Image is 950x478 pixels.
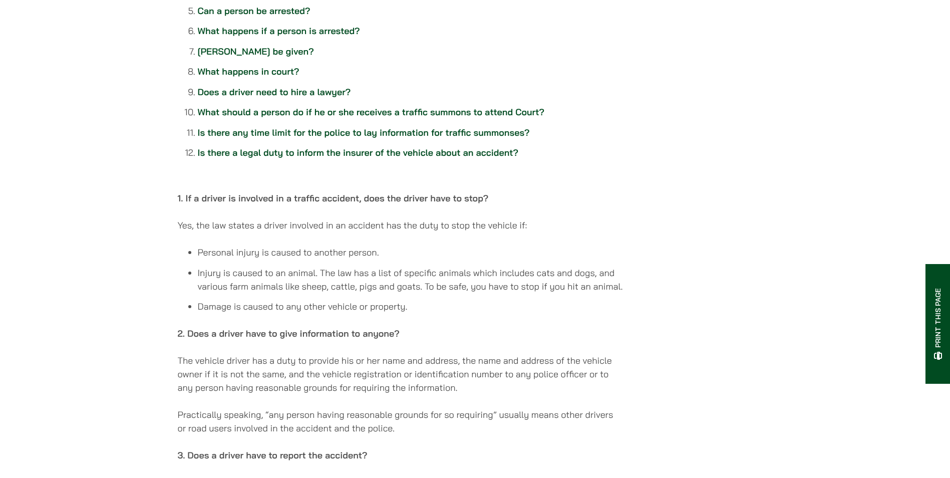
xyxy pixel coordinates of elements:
[178,328,400,339] strong: 2. Does a driver have to give information to anyone?
[198,46,314,57] a: [PERSON_NAME] be given?
[198,246,624,259] li: Personal injury is caused to another person.
[198,25,360,37] a: What happens if a person is arrested?
[198,86,351,98] a: Does a driver need to hire a lawyer?
[178,192,489,204] strong: 1. If a driver is involved in a traffic accident, does the driver have to stop?
[178,408,624,435] p: Practically speaking, “any person having reasonable grounds for so requiring” usually means other...
[198,300,624,313] li: Damage is caused to any other vehicle or property.
[198,127,530,138] a: Is there any time limit for the police to lay information for traffic summonses?
[198,266,624,293] li: Injury is caused to an animal. The law has a list of specific animals which includes cats and dog...
[198,106,544,118] a: What should a person do if he or she receives a traffic summons to attend Court?
[198,147,519,158] a: Is there a legal duty to inform the insurer of the vehicle about an accident?
[178,354,624,394] p: The vehicle driver has a duty to provide his or her name and address, the name and address of the...
[198,66,299,77] a: What happens in court?
[178,218,624,232] p: Yes, the law states a driver involved in an accident has the duty to stop the vehicle if:
[198,5,310,17] a: Can a person be arrested?
[178,449,368,461] strong: 3. Does a driver have to report the accident?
